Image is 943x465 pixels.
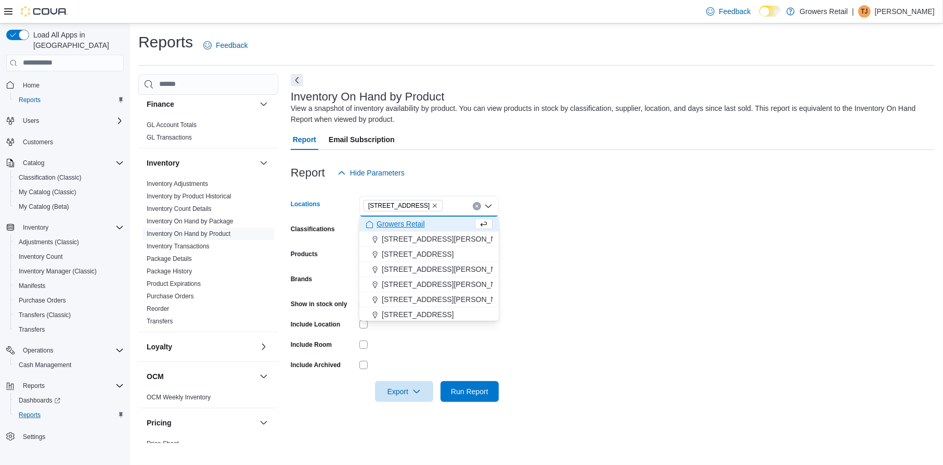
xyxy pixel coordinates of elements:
span: Purchase Orders [15,294,124,307]
label: Brands [291,275,312,283]
input: Dark Mode [759,6,781,17]
a: Feedback [702,1,755,22]
span: Reorder [147,305,169,313]
span: Inventory Count [19,253,63,261]
button: Finance [147,99,255,109]
a: Inventory Count [15,250,67,263]
span: Inventory Manager (Classic) [15,265,124,278]
span: Home [23,81,40,90]
a: Customers [19,136,57,148]
button: Inventory [147,158,255,168]
button: Transfers (Classic) [10,308,128,322]
span: Manifests [15,280,124,292]
span: Inventory Count [15,250,124,263]
span: Reports [23,382,45,390]
div: Inventory [138,178,278,332]
span: My Catalog (Beta) [15,200,124,213]
span: My Catalog (Classic) [19,188,76,196]
span: Settings [23,433,45,441]
button: Users [19,115,43,127]
a: Inventory On Hand by Package [147,218,234,225]
a: Transfers [147,318,173,325]
a: OCM Weekly Inventory [147,394,211,401]
button: OCM [147,371,255,382]
span: Reports [19,96,41,104]
span: Transfers (Classic) [15,309,124,321]
button: Manifests [10,279,128,293]
button: Reports [2,379,128,393]
a: Transfers (Classic) [15,309,75,321]
a: Dashboards [10,393,128,408]
button: [STREET_ADDRESS][PERSON_NAME] [359,277,499,292]
button: Inventory [257,157,270,169]
button: Export [375,381,433,402]
a: My Catalog (Classic) [15,186,81,198]
a: GL Transactions [147,134,192,141]
a: Package History [147,268,192,275]
span: Operations [23,346,54,355]
span: Reports [19,380,124,392]
div: Pricing [138,437,278,454]
span: [STREET_ADDRESS] [382,249,454,259]
span: Reports [19,411,41,419]
img: Cova [21,6,68,17]
span: TJ [861,5,868,18]
span: Cash Management [19,361,71,369]
span: [STREET_ADDRESS] [382,309,454,320]
button: Catalog [19,157,48,169]
a: Inventory Transactions [147,243,210,250]
a: Classification (Classic) [15,171,86,184]
span: Package Details [147,255,192,263]
span: Transfers [15,323,124,336]
a: Purchase Orders [15,294,70,307]
a: Cash Management [15,359,75,371]
a: Purchase Orders [147,293,194,300]
label: Locations [291,200,320,208]
span: [STREET_ADDRESS][PERSON_NAME] [382,264,514,274]
span: [STREET_ADDRESS][PERSON_NAME] [382,234,514,244]
button: Next [291,74,303,86]
a: Price Sheet [147,440,179,447]
h3: Inventory [147,158,179,168]
button: [STREET_ADDRESS] [359,247,499,262]
a: My Catalog (Beta) [15,200,73,213]
span: 970 The Queensway [364,200,443,211]
button: Loyalty [147,342,255,352]
span: Inventory Count Details [147,205,212,213]
button: Reports [19,380,49,392]
button: Run Report [441,381,499,402]
div: Choose from the following options [359,217,499,353]
a: Inventory On Hand by Product [147,230,230,237]
button: Pricing [147,418,255,428]
span: Customers [23,138,53,146]
span: Hide Parameters [350,168,405,178]
span: Feedback [719,6,751,17]
button: Growers Retail [359,217,499,232]
span: Classification (Classic) [15,171,124,184]
span: Inventory by Product Historical [147,192,231,200]
span: Adjustments (Classic) [15,236,124,248]
a: Dashboards [15,394,64,407]
a: Inventory Manager (Classic) [15,265,101,278]
span: Transfers (Classic) [19,311,71,319]
button: Home [2,78,128,93]
button: Inventory [2,220,128,235]
span: Product Expirations [147,280,201,288]
button: [STREET_ADDRESS][PERSON_NAME] [359,292,499,307]
button: Operations [19,344,58,357]
span: Inventory [23,223,48,232]
span: Reports [15,94,124,106]
span: Inventory Manager (Classic) [19,267,97,275]
span: Inventory On Hand by Product [147,230,230,238]
button: Remove 970 The Queensway from selection in this group [432,203,438,209]
span: Users [19,115,124,127]
button: Clear input [473,202,481,210]
button: Customers [2,134,128,149]
h3: OCM [147,371,164,382]
label: Show in stock only [291,300,347,308]
button: Classification (Classic) [10,170,128,185]
button: Pricing [257,417,270,429]
div: Finance [138,119,278,148]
